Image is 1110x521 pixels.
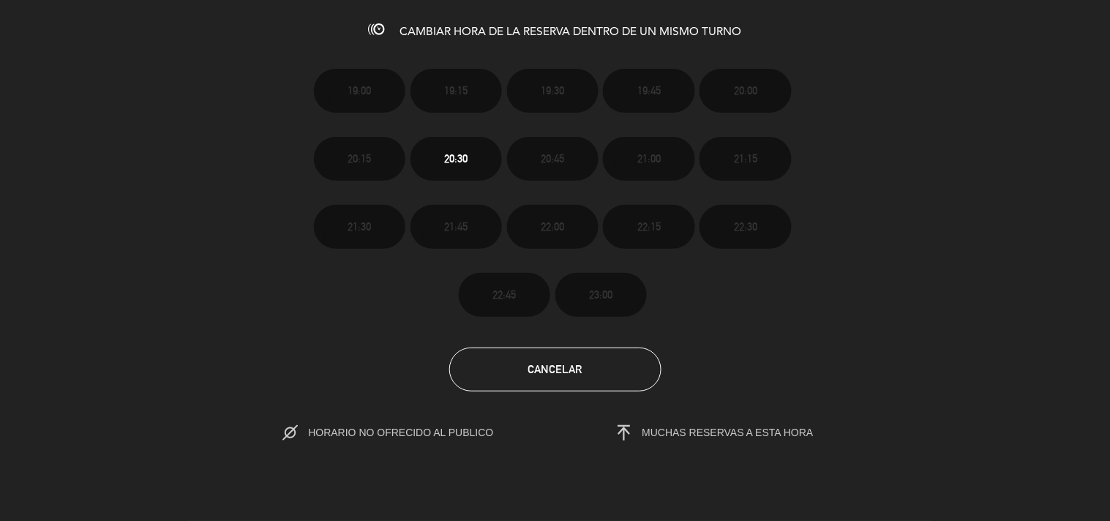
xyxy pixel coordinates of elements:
span: 21:45 [444,218,468,235]
span: 19:30 [541,82,564,99]
button: 23:00 [555,273,647,317]
span: 22:00 [541,218,564,235]
span: MUCHAS RESERVAS A ESTA HORA [642,427,814,438]
button: 19:45 [603,69,694,113]
span: 20:15 [348,150,371,167]
button: 20:00 [700,69,791,113]
span: 19:45 [637,82,661,99]
button: 22:00 [507,205,599,249]
span: 22:15 [637,218,661,235]
span: 22:45 [492,286,516,303]
button: 21:45 [410,205,502,249]
button: 22:30 [700,205,791,249]
span: 21:30 [348,218,371,235]
span: 20:00 [734,82,757,99]
button: 21:15 [700,137,791,181]
button: 20:30 [410,137,502,181]
button: 19:30 [507,69,599,113]
span: 22:30 [734,218,757,235]
span: 20:45 [541,150,564,167]
span: 21:00 [637,150,661,167]
span: 19:15 [444,82,468,99]
button: 21:30 [314,205,405,249]
span: 20:30 [444,150,468,167]
span: 19:00 [348,82,371,99]
button: 20:15 [314,137,405,181]
button: 19:00 [314,69,405,113]
button: 21:00 [603,137,694,181]
button: 20:45 [507,137,599,181]
button: 22:45 [459,273,550,317]
span: 21:15 [734,150,757,167]
span: Cancelar [528,363,582,375]
span: 23:00 [589,286,612,303]
button: 22:15 [603,205,694,249]
span: HORARIO NO OFRECIDO AL PUBLICO [308,427,524,438]
button: 19:15 [410,69,502,113]
button: Cancelar [449,348,661,391]
span: CAMBIAR HORA DE LA RESERVA DENTRO DE UN MISMO TURNO [400,26,742,38]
